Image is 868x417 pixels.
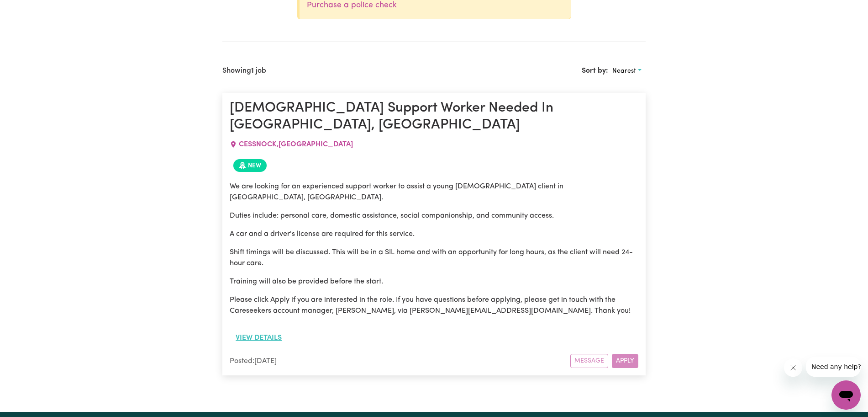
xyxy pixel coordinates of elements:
b: 1 [251,67,254,75]
h2: Showing job [222,67,266,75]
p: Duties include: personal care, domestic assistance, social companionship, and community access. [230,210,638,221]
a: Purchase a police check [307,1,397,9]
button: Sort search results [608,64,646,78]
iframe: Message from company [806,357,861,377]
p: Training will also be provided before the start. [230,276,638,287]
span: Job posted within the last 30 days [233,159,267,172]
p: Shift timings will be discussed. This will be in a SIL home and with an opportunity for long hour... [230,247,638,269]
iframe: Close message [784,358,802,377]
p: Please click Apply if you are interested in the role. If you have questions before applying, plea... [230,294,638,316]
span: Nearest [612,68,636,75]
p: We are looking for an experienced support worker to assist a young [DEMOGRAPHIC_DATA] client in [... [230,181,638,203]
span: Need any help? [5,6,55,14]
h1: [DEMOGRAPHIC_DATA] Support Worker Needed In [GEOGRAPHIC_DATA], [GEOGRAPHIC_DATA] [230,100,638,134]
p: A car and a driver's license are required for this service. [230,229,638,240]
div: Posted: [DATE] [230,356,570,367]
span: CESSNOCK , [GEOGRAPHIC_DATA] [239,141,353,148]
span: Sort by: [582,67,608,75]
button: View details [230,329,288,347]
iframe: Button to launch messaging window [831,380,861,410]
